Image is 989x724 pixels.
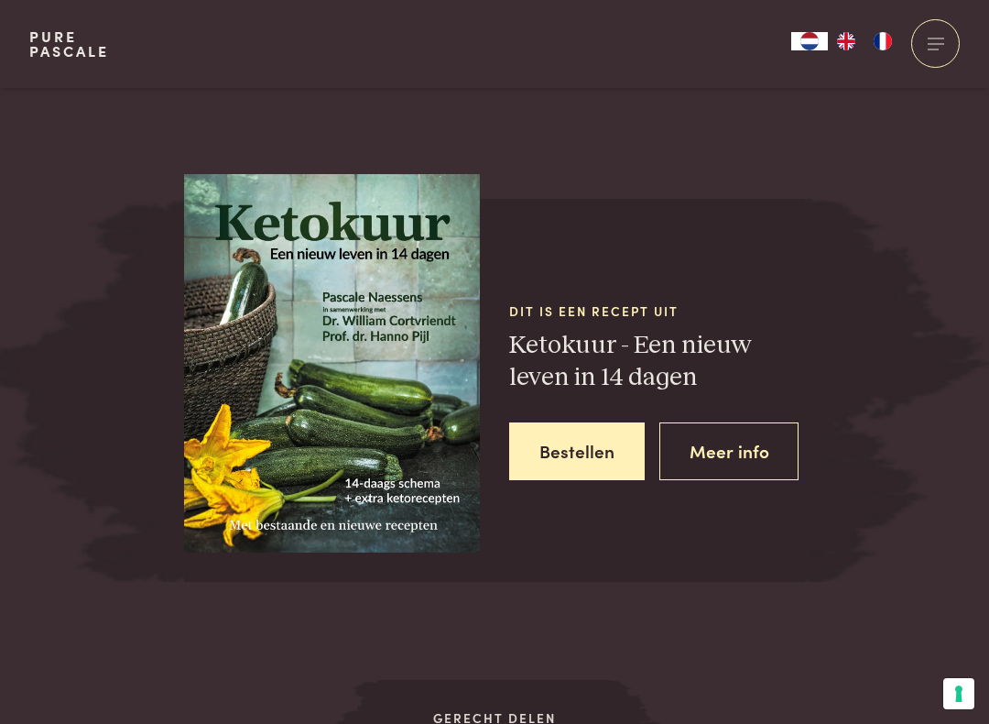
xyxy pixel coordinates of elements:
[828,32,864,50] a: EN
[828,32,901,50] ul: Language list
[791,32,901,50] aside: Language selected: Nederlands
[509,422,645,480] a: Bestellen
[509,330,805,393] h3: Ketokuur - Een nieuw leven in 14 dagen
[791,32,828,50] div: Language
[509,302,805,321] span: Dit is een recept uit
[864,32,901,50] a: FR
[29,29,109,59] a: PurePascale
[659,422,799,480] a: Meer info
[943,678,974,709] button: Uw voorkeuren voor toestemming voor trackingtechnologieën
[791,32,828,50] a: NL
